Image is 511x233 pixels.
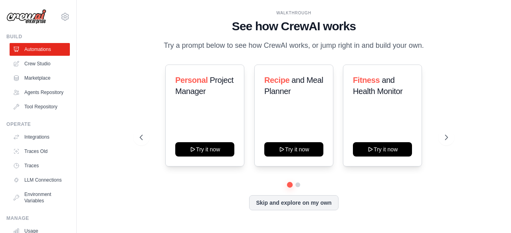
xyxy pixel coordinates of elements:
[10,145,70,158] a: Traces Old
[140,19,448,33] h1: See how CrewAI works
[353,142,412,157] button: Try it now
[6,9,46,24] img: Logo
[10,159,70,172] a: Traces
[264,142,323,157] button: Try it now
[10,86,70,99] a: Agents Repository
[264,76,289,84] span: Recipe
[6,121,70,127] div: Operate
[264,76,323,96] span: and Meal Planner
[10,72,70,84] a: Marketplace
[353,76,380,84] span: Fitness
[249,195,338,210] button: Skip and explore on my own
[353,76,402,96] span: and Health Monitor
[175,142,234,157] button: Try it now
[6,33,70,40] div: Build
[10,174,70,186] a: LLM Connections
[140,10,448,16] div: WALKTHROUGH
[10,131,70,143] a: Integrations
[10,188,70,207] a: Environment Variables
[471,195,511,233] iframe: Chat Widget
[160,40,428,51] p: Try a prompt below to see how CrewAI works, or jump right in and build your own.
[10,43,70,56] a: Automations
[6,215,70,221] div: Manage
[175,76,208,84] span: Personal
[10,57,70,70] a: Crew Studio
[10,100,70,113] a: Tool Repository
[175,76,234,96] span: Project Manager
